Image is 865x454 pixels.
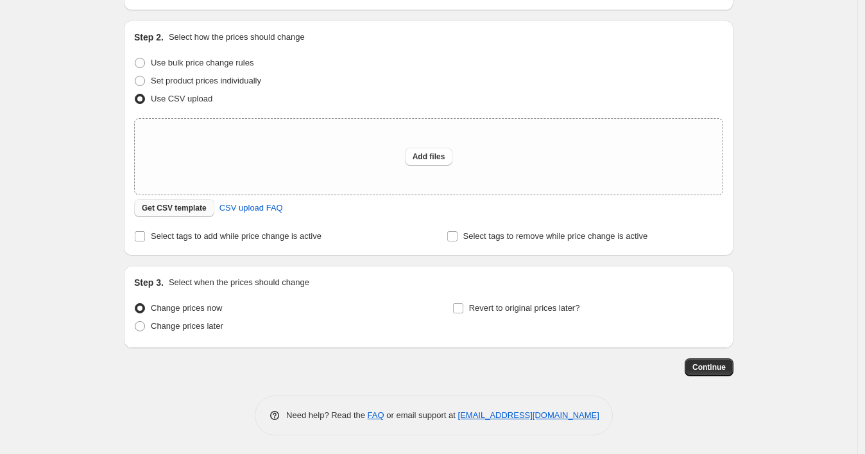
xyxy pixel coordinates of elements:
[134,31,164,44] h2: Step 2.
[134,276,164,289] h2: Step 3.
[151,58,253,67] span: Use bulk price change rules
[458,410,599,420] a: [EMAIL_ADDRESS][DOMAIN_NAME]
[151,303,222,313] span: Change prices now
[151,231,321,241] span: Select tags to add while price change is active
[134,199,214,217] button: Get CSV template
[286,410,368,420] span: Need help? Read the
[169,276,309,289] p: Select when the prices should change
[384,410,458,420] span: or email support at
[219,202,283,214] span: CSV upload FAQ
[212,198,291,218] a: CSV upload FAQ
[685,358,733,376] button: Continue
[368,410,384,420] a: FAQ
[151,76,261,85] span: Set product prices individually
[151,94,212,103] span: Use CSV upload
[463,231,648,241] span: Select tags to remove while price change is active
[151,321,223,331] span: Change prices later
[142,203,207,213] span: Get CSV template
[692,362,726,372] span: Continue
[413,152,445,162] span: Add files
[405,148,453,166] button: Add files
[469,303,580,313] span: Revert to original prices later?
[169,31,305,44] p: Select how the prices should change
